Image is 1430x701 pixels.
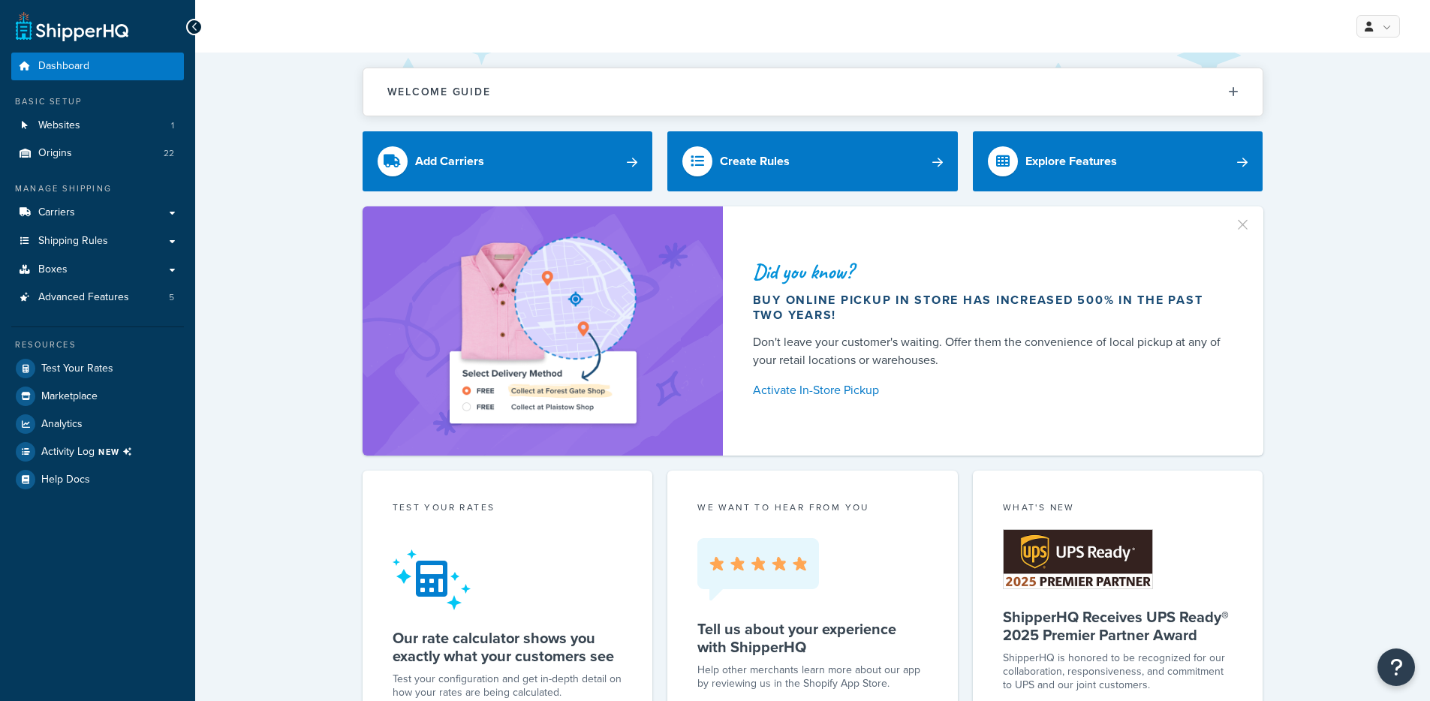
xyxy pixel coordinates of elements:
li: Websites [11,112,184,140]
div: Buy online pickup in store has increased 500% in the past two years! [753,293,1227,323]
button: Welcome Guide [363,68,1263,116]
button: Open Resource Center [1377,648,1415,686]
span: Carriers [38,206,75,219]
img: ad-shirt-map-b0359fc47e01cab431d101c4b569394f6a03f54285957d908178d52f29eb9668.png [407,229,679,433]
h2: Welcome Guide [387,86,491,98]
h5: ShipperHQ Receives UPS Ready® 2025 Premier Partner Award [1003,608,1233,644]
a: Add Carriers [363,131,653,191]
a: Activate In-Store Pickup [753,380,1227,401]
div: Add Carriers [415,151,484,172]
div: Create Rules [720,151,790,172]
span: 1 [171,119,174,132]
a: Boxes [11,256,184,284]
span: Marketplace [41,390,98,403]
span: 5 [169,291,174,304]
div: What's New [1003,501,1233,518]
a: Marketplace [11,383,184,410]
li: [object Object] [11,438,184,465]
p: we want to hear from you [697,501,928,514]
div: Test your configuration and get in-depth detail on how your rates are being calculated. [393,672,623,699]
a: Test Your Rates [11,355,184,382]
a: Carriers [11,199,184,227]
div: Explore Features [1025,151,1117,172]
span: Help Docs [41,474,90,486]
span: Websites [38,119,80,132]
li: Origins [11,140,184,167]
div: Test your rates [393,501,623,518]
span: Shipping Rules [38,235,108,248]
div: Manage Shipping [11,182,184,195]
h5: Tell us about your experience with ShipperHQ [697,620,928,656]
li: Advanced Features [11,284,184,311]
a: Origins22 [11,140,184,167]
a: Create Rules [667,131,958,191]
a: Advanced Features5 [11,284,184,311]
div: Resources [11,338,184,351]
span: Boxes [38,263,68,276]
a: Explore Features [973,131,1263,191]
span: Analytics [41,418,83,431]
div: Basic Setup [11,95,184,108]
span: Activity Log [41,442,138,462]
span: Advanced Features [38,291,129,304]
div: Did you know? [753,261,1227,282]
a: Shipping Rules [11,227,184,255]
p: Help other merchants learn more about our app by reviewing us in the Shopify App Store. [697,663,928,690]
span: 22 [164,147,174,160]
p: ShipperHQ is honored to be recognized for our collaboration, responsiveness, and commitment to UP... [1003,651,1233,692]
span: NEW [98,446,138,458]
a: Websites1 [11,112,184,140]
a: Help Docs [11,466,184,493]
a: Dashboard [11,53,184,80]
div: Don't leave your customer's waiting. Offer them the convenience of local pickup at any of your re... [753,333,1227,369]
a: Analytics [11,411,184,438]
a: Activity LogNEW [11,438,184,465]
h5: Our rate calculator shows you exactly what your customers see [393,629,623,665]
span: Dashboard [38,60,89,73]
span: Origins [38,147,72,160]
span: Test Your Rates [41,363,113,375]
